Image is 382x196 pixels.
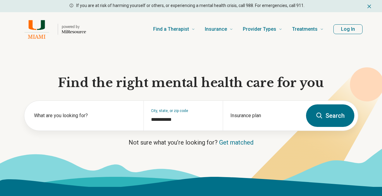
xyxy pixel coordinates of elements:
[24,138,358,147] p: Not sure what you’re looking for?
[243,17,282,41] a: Provider Types
[292,25,318,33] span: Treatments
[19,19,86,39] a: Home page
[292,17,324,41] a: Treatments
[243,25,276,33] span: Provider Types
[306,104,354,127] button: Search
[34,112,136,119] label: What are you looking for?
[333,24,363,34] button: Log In
[205,17,233,41] a: Insurance
[366,2,372,10] button: Dismiss
[153,17,195,41] a: Find a Therapist
[153,25,189,33] span: Find a Therapist
[205,25,227,33] span: Insurance
[62,24,86,29] p: powered by
[76,2,305,9] p: If you are at risk of harming yourself or others, or experiencing a mental health crisis, call 98...
[219,139,253,146] a: Get matched
[24,75,358,91] h1: Find the right mental health care for you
